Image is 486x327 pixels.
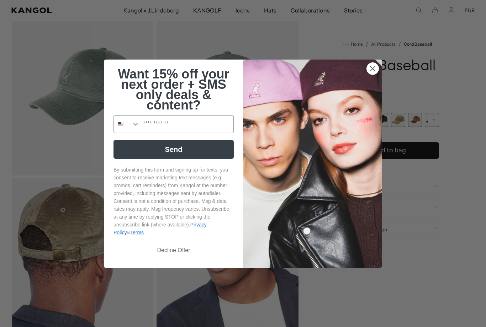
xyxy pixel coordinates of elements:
[113,166,234,236] p: By submitting this form and signing up for texts, you consent to receive marketing text messages ...
[114,116,139,133] button: Search Countries
[113,140,234,159] button: Send
[118,121,123,127] img: United States
[139,116,233,133] input: Phone Number
[118,67,229,112] span: Want 15% off your next order + SMS only deals & content?
[366,62,379,75] button: Close dialog
[113,244,234,257] button: Decline Offer
[243,60,382,268] img: 4fd34567-b031-494e-b820-426212470989.jpeg
[130,230,144,235] a: Terms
